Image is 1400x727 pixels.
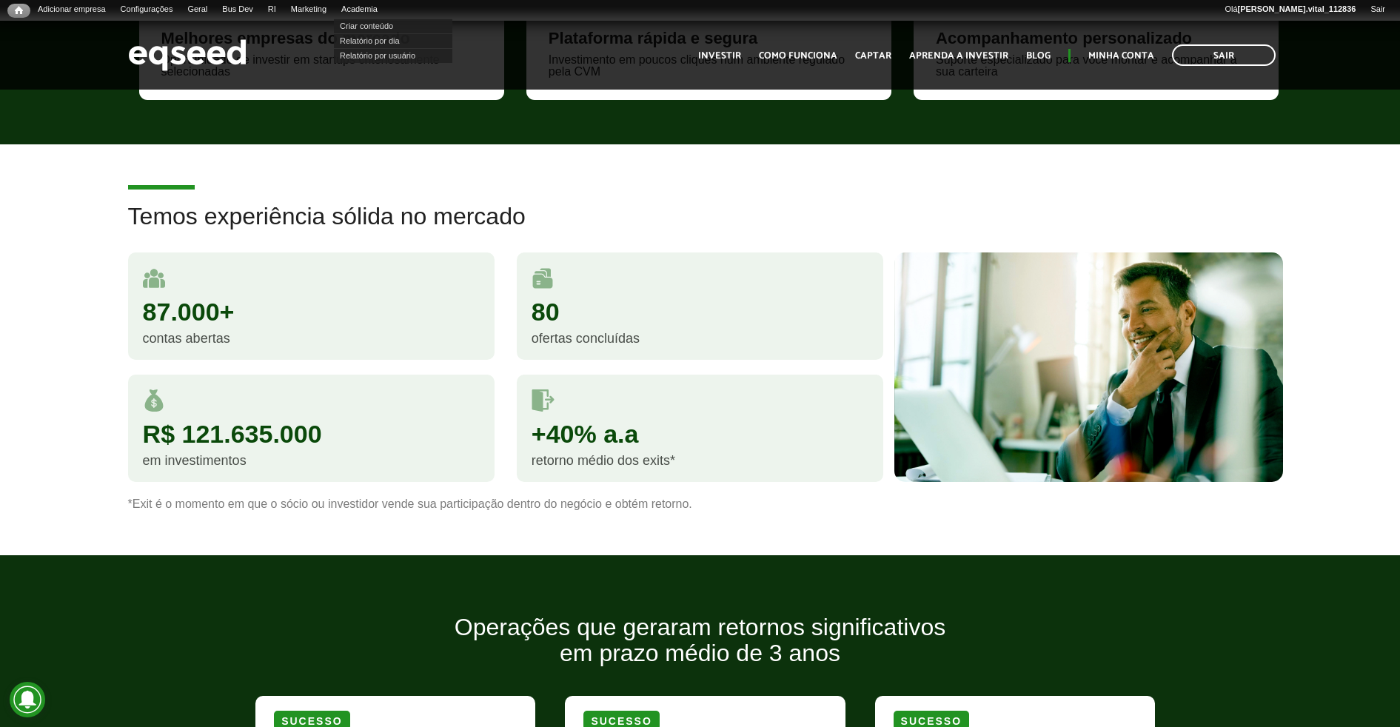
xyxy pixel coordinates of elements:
h2: Temos experiência sólida no mercado [128,204,1273,252]
a: Início [7,4,30,18]
img: EqSeed [128,36,247,75]
a: Sair [1363,4,1393,16]
a: Minha conta [1088,51,1154,61]
div: em investimentos [143,454,480,467]
img: user.svg [143,267,165,289]
div: retorno médio dos exits* [532,454,868,467]
a: Como funciona [759,51,837,61]
p: *Exit é o momento em que o sócio ou investidor vende sua participação dentro do negócio e obtém r... [128,497,1273,511]
div: R$ 121.635.000 [143,421,480,446]
a: Bus Dev [215,4,261,16]
span: Início [15,5,23,16]
strong: [PERSON_NAME].vital_112836 [1238,4,1356,13]
div: contas abertas [143,332,480,345]
div: 80 [532,299,868,324]
img: saidas.svg [532,389,555,412]
img: rodadas.svg [532,267,554,289]
div: 87.000+ [143,299,480,324]
a: Marketing [284,4,334,16]
div: +40% a.a [532,421,868,446]
div: ofertas concluídas [532,332,868,345]
a: Criar conteúdo [334,19,452,33]
a: Configurações [113,4,181,16]
a: RI [261,4,284,16]
a: Academia [334,4,385,16]
a: Olá[PERSON_NAME].vital_112836 [1217,4,1363,16]
a: Sair [1172,44,1276,66]
a: Captar [855,51,891,61]
a: Aprenda a investir [909,51,1008,61]
img: money.svg [143,389,165,412]
h2: Operações que geraram retornos significativos em prazo médio de 3 anos [244,614,1156,689]
a: Adicionar empresa [30,4,113,16]
a: Investir [698,51,741,61]
a: Blog [1026,51,1051,61]
a: Geral [180,4,215,16]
